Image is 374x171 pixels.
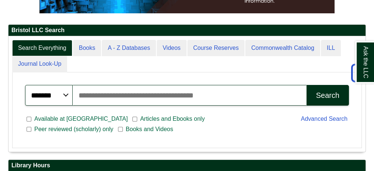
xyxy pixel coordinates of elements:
span: Available at [GEOGRAPHIC_DATA] [31,114,131,123]
a: Books [73,40,101,57]
button: Search [307,85,349,106]
a: Back to Top [349,68,372,78]
input: Available at [GEOGRAPHIC_DATA] [27,116,31,123]
input: Articles and Ebooks only [132,116,137,123]
a: Advanced Search [301,116,347,122]
div: Search [316,91,339,100]
input: Books and Videos [118,126,123,133]
input: Peer reviewed (scholarly) only [27,126,31,133]
a: Course Reserves [187,40,245,57]
h2: Bristol LLC Search [8,25,366,36]
a: Videos [157,40,187,57]
a: A - Z Databases [102,40,156,57]
a: Commonwealth Catalog [245,40,320,57]
a: Journal Look-Up [12,56,67,72]
a: Search Everything [12,40,72,57]
span: Peer reviewed (scholarly) only [31,125,116,134]
span: Articles and Ebooks only [137,114,208,123]
span: Books and Videos [123,125,176,134]
a: ILL [321,40,341,57]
